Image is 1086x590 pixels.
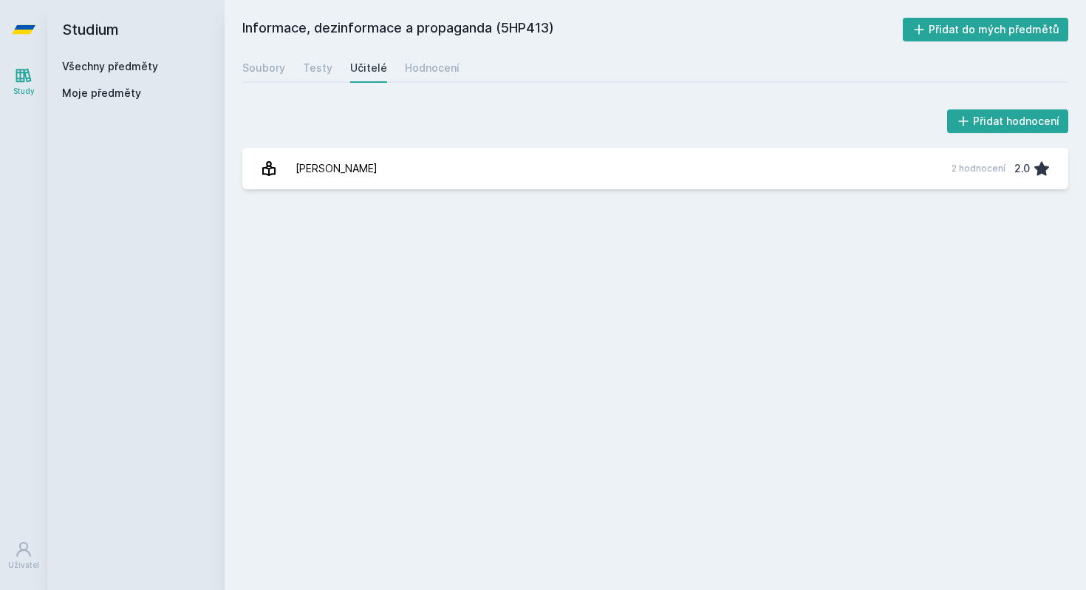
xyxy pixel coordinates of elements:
div: Soubory [242,61,285,75]
div: 2 hodnocení [952,163,1005,174]
h2: Informace, dezinformace a propaganda (5HP413) [242,18,903,41]
a: Uživatel [3,533,44,578]
span: Moje předměty [62,86,141,101]
div: Uživatel [8,560,39,571]
a: Testy [303,53,332,83]
a: Study [3,59,44,104]
a: [PERSON_NAME] 2 hodnocení 2.0 [242,148,1068,189]
a: Hodnocení [405,53,460,83]
div: Testy [303,61,332,75]
a: Učitelé [350,53,387,83]
div: Učitelé [350,61,387,75]
div: Hodnocení [405,61,460,75]
a: Všechny předměty [62,60,158,72]
div: Study [13,86,35,97]
a: Soubory [242,53,285,83]
button: Přidat hodnocení [947,109,1069,133]
button: Přidat do mých předmětů [903,18,1069,41]
div: [PERSON_NAME] [296,154,378,183]
div: 2.0 [1014,154,1030,183]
